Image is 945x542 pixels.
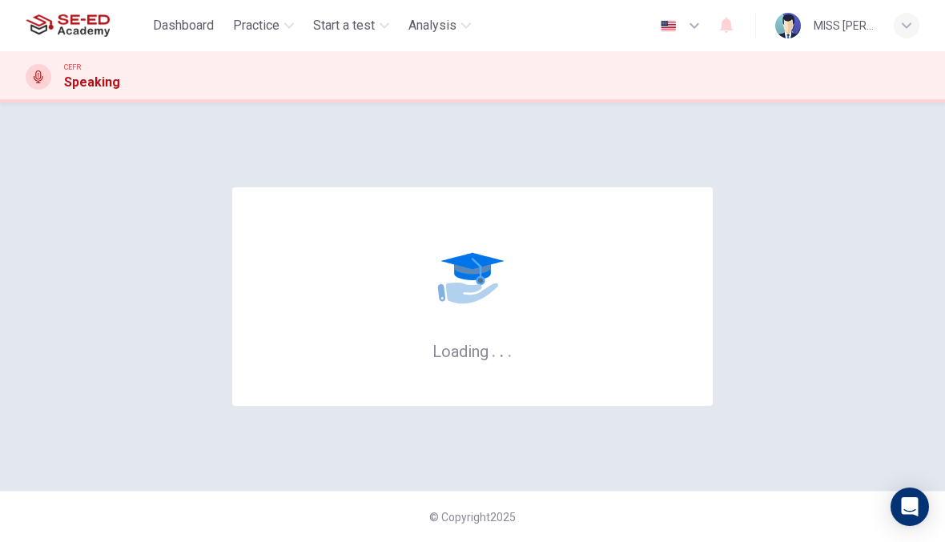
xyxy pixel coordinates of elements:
[507,336,513,363] h6: .
[26,10,147,42] a: SE-ED Academy logo
[313,16,375,35] span: Start a test
[432,340,513,361] h6: Loading
[233,16,279,35] span: Practice
[153,16,214,35] span: Dashboard
[402,11,477,40] button: Analysis
[891,488,929,526] div: Open Intercom Messenger
[408,16,456,35] span: Analysis
[499,336,505,363] h6: .
[227,11,300,40] button: Practice
[147,11,220,40] button: Dashboard
[64,73,120,92] h1: Speaking
[658,20,678,32] img: en
[429,511,516,524] span: © Copyright 2025
[814,16,875,35] div: MISS [PERSON_NAME] COMEKRUAENG
[64,62,81,73] span: CEFR
[26,10,110,42] img: SE-ED Academy logo
[491,336,497,363] h6: .
[775,13,801,38] img: Profile picture
[307,11,396,40] button: Start a test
